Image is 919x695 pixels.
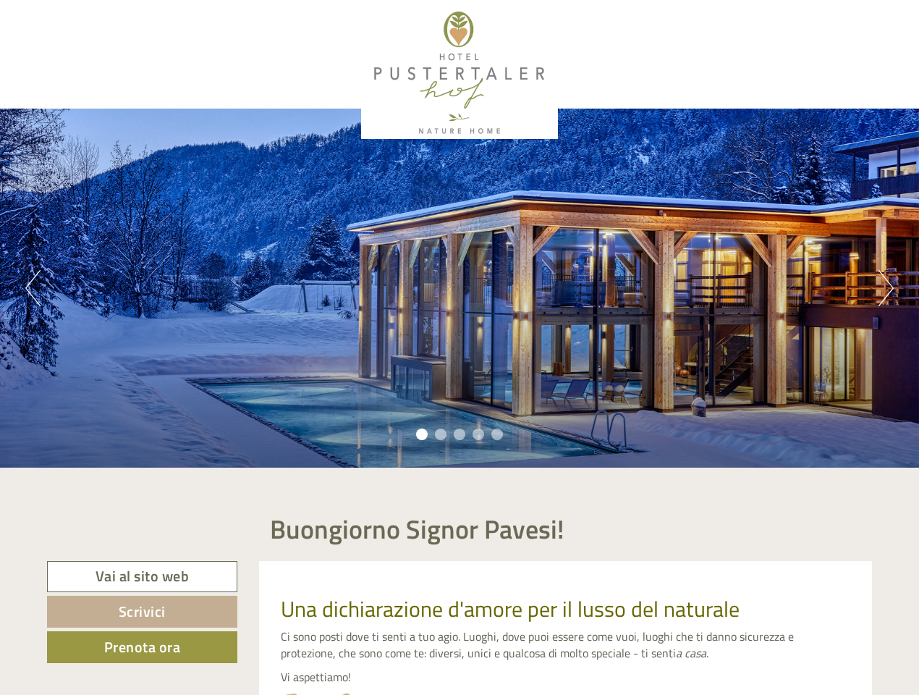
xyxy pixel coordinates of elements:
[281,669,851,686] p: Vi aspettiamo!
[47,631,237,663] a: Prenota ora
[281,628,851,662] p: Ci sono posti dove ti senti a tuo agio. Luoghi, dove puoi essere come vuoi, luoghi che ti danno s...
[281,592,740,625] span: Una dichiarazione d'amore per il lusso del naturale
[685,644,706,662] em: casa
[878,270,894,306] button: Next
[676,644,682,662] em: a
[25,270,41,306] button: Previous
[47,561,237,592] a: Vai al sito web
[270,515,564,544] h1: Buongiorno Signor Pavesi!
[47,596,237,628] a: Scrivici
